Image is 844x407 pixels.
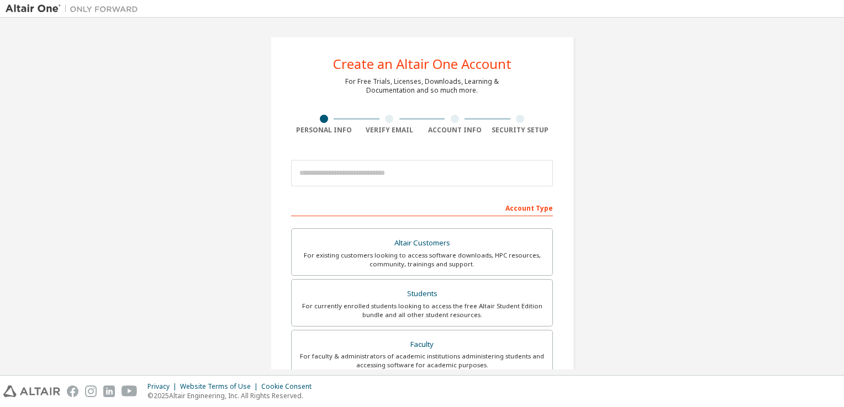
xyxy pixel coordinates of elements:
[422,126,488,135] div: Account Info
[298,302,546,319] div: For currently enrolled students looking to access the free Altair Student Edition bundle and all ...
[298,286,546,302] div: Students
[103,385,115,397] img: linkedin.svg
[298,251,546,269] div: For existing customers looking to access software downloads, HPC resources, community, trainings ...
[333,57,511,71] div: Create an Altair One Account
[488,126,553,135] div: Security Setup
[357,126,423,135] div: Verify Email
[3,385,60,397] img: altair_logo.svg
[261,382,318,391] div: Cookie Consent
[67,385,78,397] img: facebook.svg
[85,385,97,397] img: instagram.svg
[298,235,546,251] div: Altair Customers
[6,3,144,14] img: Altair One
[122,385,138,397] img: youtube.svg
[291,199,553,216] div: Account Type
[298,352,546,369] div: For faculty & administrators of academic institutions administering students and accessing softwa...
[345,77,499,95] div: For Free Trials, Licenses, Downloads, Learning & Documentation and so much more.
[180,382,261,391] div: Website Terms of Use
[147,391,318,400] p: © 2025 Altair Engineering, Inc. All Rights Reserved.
[298,337,546,352] div: Faculty
[291,126,357,135] div: Personal Info
[147,382,180,391] div: Privacy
